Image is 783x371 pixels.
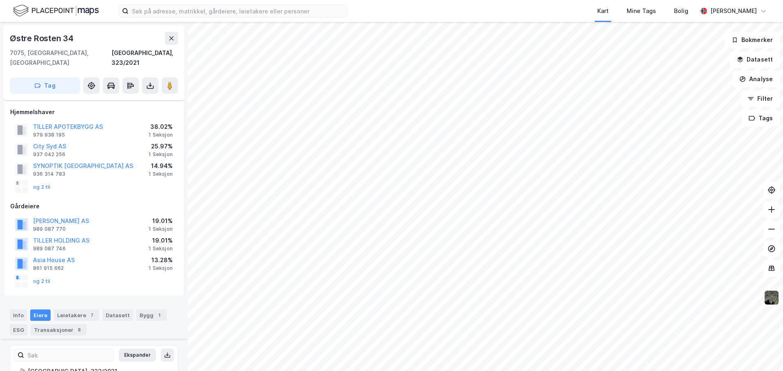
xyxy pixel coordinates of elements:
button: Analyse [732,71,780,87]
div: 1 Seksjon [149,245,173,252]
button: Tags [742,110,780,126]
div: 1 Seksjon [149,226,173,232]
div: 989 087 770 [33,226,66,232]
div: Hjemmelshaver [10,107,178,117]
div: 1 Seksjon [149,132,173,138]
button: Datasett [730,51,780,68]
div: 14.94% [149,161,173,171]
div: 989 087 746 [33,245,66,252]
div: [GEOGRAPHIC_DATA], 323/2021 [111,48,178,68]
div: 19.01% [149,216,173,226]
div: 1 [155,311,163,319]
div: 936 314 783 [33,171,65,177]
div: Transaksjoner [31,324,87,336]
img: logo.f888ab2527a4732fd821a326f86c7f29.svg [13,4,99,18]
input: Søk på adresse, matrikkel, gårdeiere, leietakere eller personer [129,5,347,17]
div: [PERSON_NAME] [710,6,757,16]
div: Info [10,309,27,321]
div: 1 Seksjon [149,151,173,158]
div: Østre Rosten 34 [10,32,75,45]
div: 861 915 662 [33,265,64,272]
button: Filter [741,91,780,107]
div: Kart [597,6,609,16]
div: 38.02% [149,122,173,132]
div: 7 [88,311,96,319]
div: 1 Seksjon [149,171,173,177]
div: 19.01% [149,236,173,245]
div: 13.28% [149,255,173,265]
div: 937 042 256 [33,151,65,158]
button: Ekspander [119,349,156,362]
div: 1 Seksjon [149,265,173,272]
div: 979 938 195 [33,132,65,138]
button: Bokmerker [725,32,780,48]
div: 8 [75,326,83,334]
div: Datasett [102,309,133,321]
img: 9k= [764,290,779,305]
div: Bolig [674,6,688,16]
div: Leietakere [54,309,99,321]
div: Gårdeiere [10,201,178,211]
div: Mine Tags [627,6,656,16]
iframe: Chat Widget [742,332,783,371]
div: Eiere [30,309,51,321]
button: Tag [10,77,80,94]
input: Søk [24,349,113,361]
div: Bygg [136,309,167,321]
div: 25.97% [149,141,173,151]
div: 7075, [GEOGRAPHIC_DATA], [GEOGRAPHIC_DATA] [10,48,111,68]
div: ESG [10,324,27,336]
